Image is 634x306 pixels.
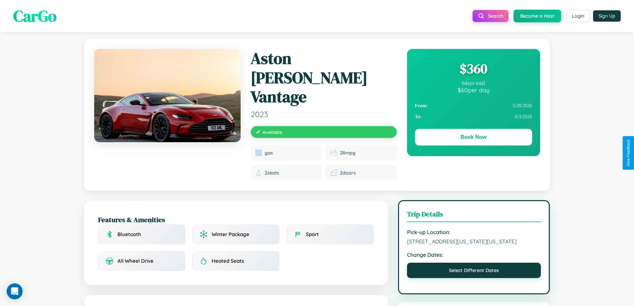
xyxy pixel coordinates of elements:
[340,150,355,156] span: 28 mpg
[94,49,241,142] img: Aston Martin Vantage 2023
[415,111,532,122] div: 6 / 3 / 2026
[415,114,422,120] strong: To:
[415,80,532,86] div: 6 days total
[514,10,561,22] button: Become a Host
[98,215,374,224] h2: Features & Amenities
[255,150,262,156] img: Fuel type
[306,231,319,237] span: Sport
[593,10,621,22] button: Sign Up
[255,169,262,176] img: Seats
[265,150,273,156] span: gas
[7,283,23,299] div: Open Intercom Messenger
[407,209,541,222] h3: Trip Details
[13,5,57,27] span: CarGo
[117,231,141,237] span: Bluetooth
[330,150,337,156] img: Fuel efficiency
[415,103,428,109] strong: From:
[265,170,279,176] span: 2 seats
[407,263,541,278] button: Select Different Dates
[407,251,541,258] strong: Change Dates:
[251,49,397,107] h1: Aston [PERSON_NAME] Vantage
[415,60,532,78] div: $ 360
[263,129,282,135] span: Available
[117,258,153,264] span: All Wheel Drive
[415,100,532,111] div: 5 / 28 / 2026
[340,170,356,176] span: 2 doors
[212,231,249,237] span: Winter Package
[330,169,337,176] img: Doors
[415,86,532,94] div: $ 60 per day
[488,13,503,19] span: Search
[251,109,397,119] span: 2023
[212,258,244,264] span: Heated Seats
[407,229,541,235] strong: Pick-up Location:
[473,10,509,22] button: Search
[415,129,532,146] button: Book Now
[407,238,541,245] span: [STREET_ADDRESS][US_STATE][US_STATE]
[566,10,590,22] button: Login
[626,140,631,166] div: Give Feedback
